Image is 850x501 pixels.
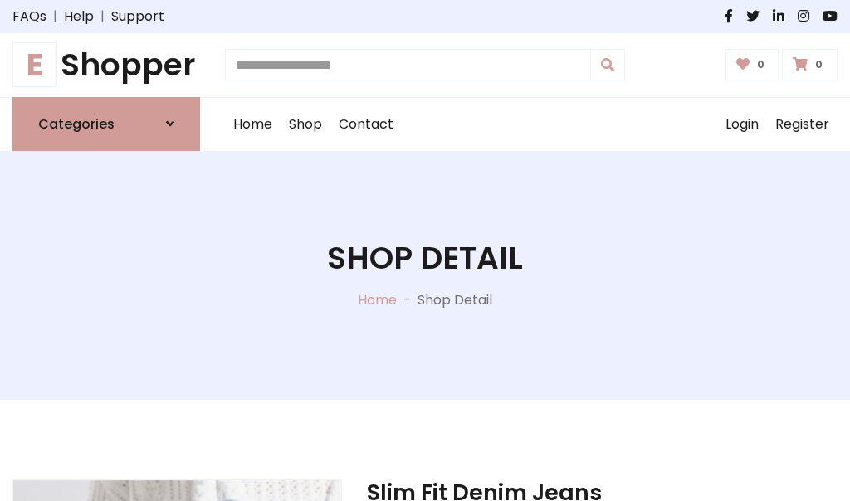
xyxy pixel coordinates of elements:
a: Register [767,98,838,151]
h1: Shop Detail [327,240,523,277]
span: E [12,42,57,87]
h6: Categories [38,116,115,132]
a: Help [64,7,94,27]
a: Categories [12,97,200,151]
p: Shop Detail [418,290,492,310]
span: 0 [753,57,769,72]
span: 0 [811,57,827,72]
span: | [46,7,64,27]
a: FAQs [12,7,46,27]
a: Shop [281,98,330,151]
span: | [94,7,111,27]
p: - [397,290,418,310]
a: Support [111,7,164,27]
a: Login [717,98,767,151]
a: Home [225,98,281,151]
a: EShopper [12,46,200,84]
a: Home [358,290,397,309]
a: Contact [330,98,402,151]
a: 0 [725,49,779,80]
a: 0 [782,49,838,80]
h1: Shopper [12,46,200,84]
